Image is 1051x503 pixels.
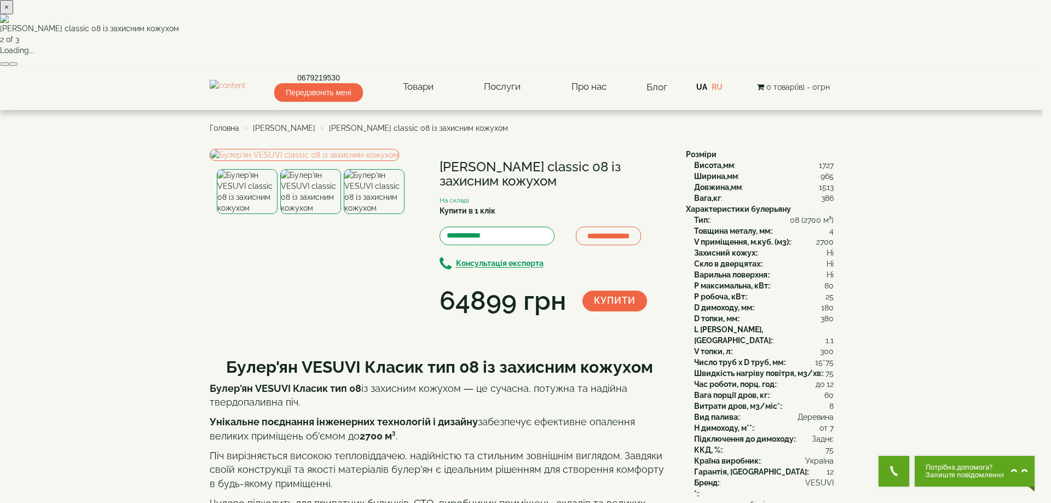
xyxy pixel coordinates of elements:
[694,379,834,390] div: :
[694,347,732,356] b: V топки, л:
[274,83,362,102] span: Передзвоніть мені
[440,205,495,216] label: Купити в 1 клік
[274,72,362,83] a: 0679219530
[253,124,315,132] a: [PERSON_NAME]
[694,478,719,487] b: Бренд:
[790,215,834,226] span: 08 (2700 м³)
[915,456,1035,487] button: Chat button
[694,227,772,235] b: Товщина металу, мм:
[694,258,834,269] div: :
[561,74,617,100] a: Про нас
[694,160,834,171] div: :
[754,81,833,93] button: 0 товар(ів) - 0грн
[694,313,834,324] div: :
[694,357,834,368] div: :
[694,456,760,465] b: Країна виробник:
[926,464,1005,471] span: Потрібна допомога?
[210,149,399,161] img: Булер'ян VESUVI classic 08 із захисним кожухом
[694,423,834,433] div: :
[694,358,785,367] b: Число труб x D труб, мм:
[694,380,776,389] b: Час роботи, порц. год:
[694,446,722,454] b: ККД, %:
[694,248,757,257] b: Захисний кожух:
[694,270,769,279] b: Варильна поверхня:
[210,124,239,132] a: Головна
[815,357,834,368] span: 15*75
[879,456,909,487] button: Get Call button
[694,238,790,246] b: V приміщення, м.куб. (м3):
[646,82,667,92] a: Блог
[694,402,782,411] b: Витрати дров, м3/міс*:
[582,291,647,311] button: Купити
[694,413,740,421] b: Вид палива:
[694,412,834,423] div: :
[694,226,834,236] div: :
[824,280,834,291] span: 80
[824,390,834,401] span: 60
[392,74,444,100] a: Товари
[694,477,834,488] div: :
[766,83,830,91] span: 0 товар(ів) - 0грн
[694,324,834,346] div: :
[821,171,834,182] span: 965
[694,325,772,345] b: L [PERSON_NAME], [GEOGRAPHIC_DATA]:
[686,205,791,213] b: Характеристики булерьяну
[805,477,834,488] span: VESUVI
[694,369,823,378] b: Швидкість нагріву повітря, м3/хв:
[694,444,834,455] div: :
[827,269,834,280] span: Ні
[694,280,834,291] div: :
[820,346,834,357] span: 300
[827,247,834,258] span: Ні
[816,379,834,390] span: до 12
[210,383,361,394] strong: Булер'ян VESUVI Класик тип 08
[226,357,653,377] b: Булер'ян VESUVI Класик тип 08 із захисним кожухом
[812,433,834,444] span: Заднє
[816,236,834,247] span: 2700
[825,291,834,302] span: 25
[694,401,834,412] div: :
[694,368,834,379] div: :
[819,160,834,171] span: 1727
[456,259,544,268] b: Консультація експерта
[440,282,566,320] div: 64899 грн
[819,423,834,433] span: от 7
[825,444,834,455] span: 75
[694,391,769,400] b: Вага порції дров, кг:
[329,124,508,132] span: [PERSON_NAME] classic 08 із захисним кожухом
[280,169,341,214] img: Булер'ян VESUVI classic 08 із захисним кожухом
[694,259,762,268] b: Скло в дверцятах:
[694,302,834,313] div: :
[210,80,246,94] img: content
[210,416,478,427] strong: Унікальне поєднання інженерних технологій і дизайну
[694,236,834,247] div: :
[694,424,754,432] b: H димоходу, м**:
[360,430,396,442] strong: 2700 м³
[694,193,834,204] div: :
[694,269,834,280] div: :
[694,216,709,224] b: Тип:
[694,314,739,323] b: D топки, мм:
[694,183,742,192] b: Довжина,мм
[694,433,834,444] div: :
[694,194,721,203] b: Вага,кг
[686,150,717,159] b: Розміри
[694,161,734,170] b: Висота,мм
[805,455,834,466] span: Україна
[798,412,834,423] span: Деревина
[694,281,770,290] b: P максимальна, кВт:
[694,467,809,476] b: Гарантія, [GEOGRAPHIC_DATA]:
[440,196,469,204] small: На складі
[694,303,754,312] b: D димоходу, мм:
[694,455,834,466] div: :
[210,449,669,491] p: Піч вирізняється високою тепловіддачею, надійністю та стильним зовнішнім виглядом. Завдяки своїй ...
[821,193,834,204] span: 386
[694,466,834,477] div: :
[829,401,834,412] span: 8
[696,83,707,91] a: UA
[829,226,834,236] span: 4
[694,346,834,357] div: :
